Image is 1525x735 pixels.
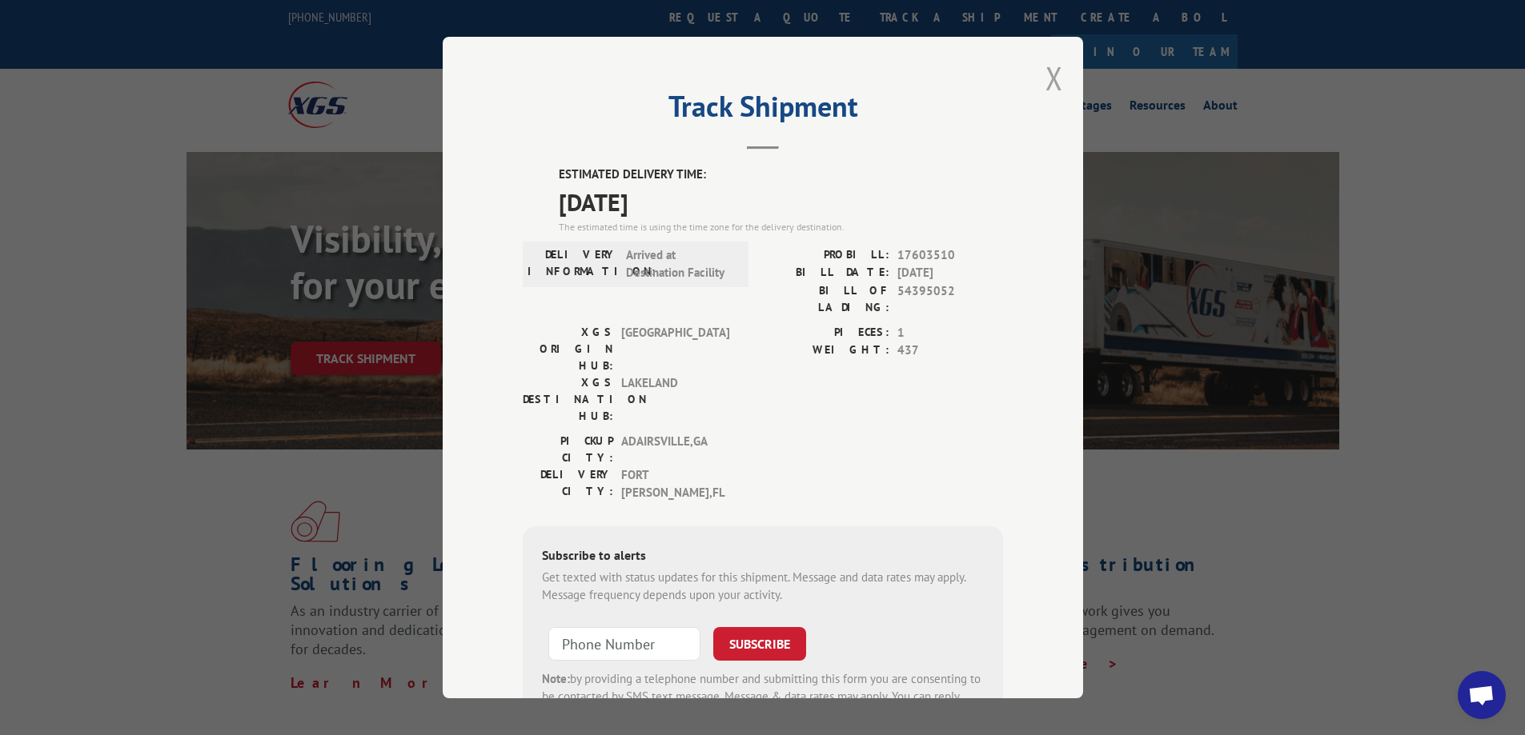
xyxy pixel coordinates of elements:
div: Get texted with status updates for this shipment. Message and data rates may apply. Message frequ... [542,569,984,605]
input: Phone Number [548,627,700,661]
label: XGS ORIGIN HUB: [523,324,613,374]
button: Close modal [1045,57,1063,99]
label: WEIGHT: [763,342,889,360]
button: SUBSCRIBE [713,627,806,661]
div: The estimated time is using the time zone for the delivery destination. [559,220,1003,234]
div: by providing a telephone number and submitting this form you are consenting to be contacted by SM... [542,670,984,725]
strong: Note: [542,671,570,686]
span: 17603510 [897,246,1003,265]
label: DELIVERY CITY: [523,466,613,502]
span: 1 [897,324,1003,342]
span: LAKELAND [621,374,729,425]
label: PICKUP CITY: [523,433,613,466]
label: PIECES: [763,324,889,342]
label: BILL DATE: [763,264,889,282]
div: Open chat [1458,671,1506,719]
span: [DATE] [897,264,1003,282]
span: Arrived at Destination Facility [626,246,734,282]
span: ADAIRSVILLE , GA [621,433,729,466]
label: XGS DESTINATION HUB: [523,374,613,425]
label: DELIVERY INFORMATION: [528,246,618,282]
h2: Track Shipment [523,95,1003,126]
span: 54395052 [897,282,1003,316]
span: [DATE] [559,184,1003,220]
span: FORT [PERSON_NAME] , FL [621,466,729,502]
label: PROBILL: [763,246,889,265]
div: Subscribe to alerts [542,545,984,569]
label: BILL OF LADING: [763,282,889,316]
span: 437 [897,342,1003,360]
span: [GEOGRAPHIC_DATA] [621,324,729,374]
label: ESTIMATED DELIVERY TIME: [559,166,1003,184]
